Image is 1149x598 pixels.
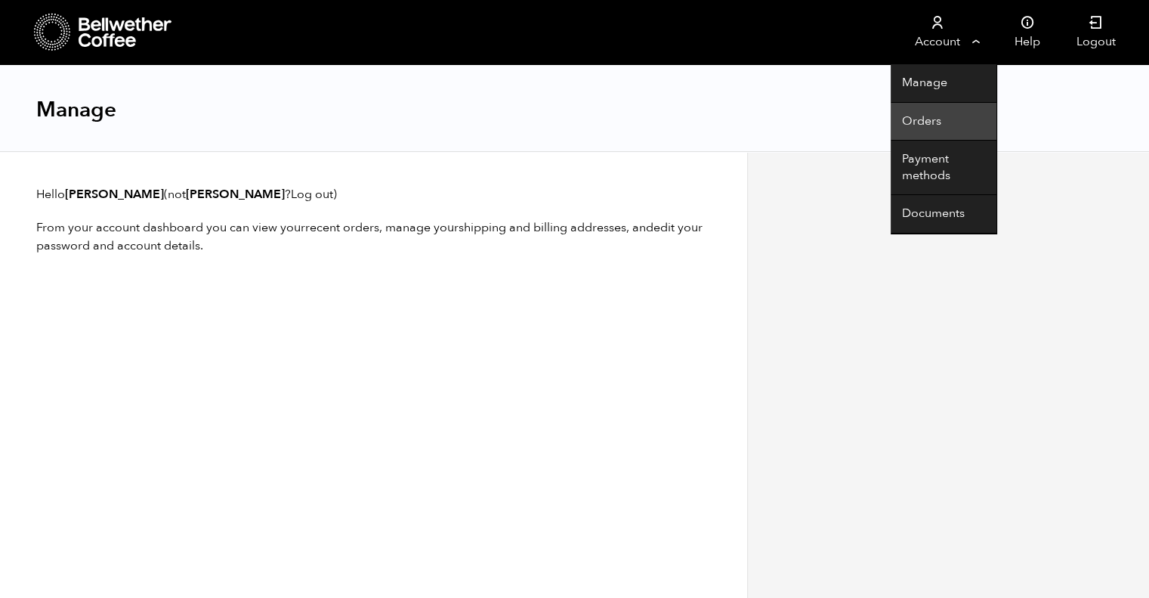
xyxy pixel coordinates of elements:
a: recent orders [305,219,379,236]
p: From your account dashboard you can view your , manage your , and . [36,218,711,255]
a: shipping and billing addresses [459,219,626,236]
p: Hello (not ? ) [36,185,711,203]
a: Manage [891,64,996,103]
a: Payment methods [891,141,996,195]
strong: [PERSON_NAME] [186,186,285,203]
strong: [PERSON_NAME] [65,186,164,203]
a: Log out [291,186,333,203]
a: Documents [891,195,996,234]
h1: Manage [36,96,116,123]
a: Orders [891,103,996,141]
